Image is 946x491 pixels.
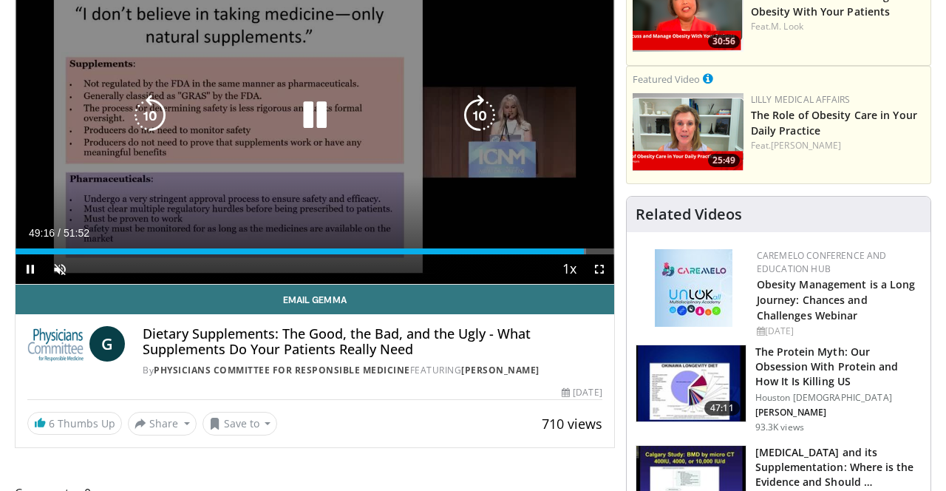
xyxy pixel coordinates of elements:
span: 47:11 [704,401,740,416]
span: 51:52 [64,227,89,239]
a: Lilly Medical Affairs [751,93,851,106]
button: Playback Rate [555,254,585,284]
a: [PERSON_NAME] [771,139,841,152]
img: b7b8b05e-5021-418b-a89a-60a270e7cf82.150x105_q85_crop-smart_upscale.jpg [636,345,746,422]
a: 6 Thumbs Up [27,412,122,435]
a: Email Gemma [16,285,614,314]
a: CaReMeLO Conference and Education Hub [757,249,887,275]
h3: [MEDICAL_DATA] and its Supplementation: Where is the Evidence and Should … [755,445,922,490]
div: Progress Bar [16,248,614,254]
img: 45df64a9-a6de-482c-8a90-ada250f7980c.png.150x105_q85_autocrop_double_scale_upscale_version-0.2.jpg [655,249,732,327]
button: Save to [203,412,278,436]
a: M. Look [771,20,803,33]
span: / [58,227,61,239]
h4: Dietary Supplements: The Good, the Bad, and the Ugly - What Supplements Do Your Patients Really Need [143,326,602,358]
p: Houston [DEMOGRAPHIC_DATA] [755,392,922,404]
h4: Related Videos [636,206,742,223]
span: 30:56 [708,35,740,48]
small: Featured Video [633,72,700,86]
a: 47:11 The Protein Myth: Our Obsession With Protein and How It Is Killing US Houston [DEMOGRAPHIC_... [636,345,922,433]
a: Obesity Management is a Long Journey: Chances and Challenges Webinar [757,277,916,322]
button: Share [128,412,197,436]
span: 25:49 [708,154,740,167]
a: 25:49 [633,93,743,171]
h3: The Protein Myth: Our Obsession With Protein and How It Is Killing US [755,345,922,389]
div: Feat. [751,20,925,33]
button: Unmute [45,254,75,284]
img: Physicians Committee for Responsible Medicine [27,326,84,362]
span: 49:16 [29,227,55,239]
a: G [89,326,125,362]
a: Physicians Committee for Responsible Medicine [154,364,410,376]
div: [DATE] [757,325,919,338]
div: Feat. [751,139,925,152]
span: 710 views [542,415,602,433]
div: By FEATURING [143,364,602,377]
span: 6 [49,416,55,430]
a: [PERSON_NAME] [461,364,540,376]
a: The Role of Obesity Care in Your Daily Practice [751,108,917,138]
img: e1208b6b-349f-4914-9dd7-f97803bdbf1d.png.150x105_q85_crop-smart_upscale.png [633,93,743,171]
p: [PERSON_NAME] [755,407,922,419]
p: 93.3K views [755,421,804,433]
button: Pause [16,254,45,284]
button: Fullscreen [585,254,614,284]
div: [DATE] [562,386,602,399]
